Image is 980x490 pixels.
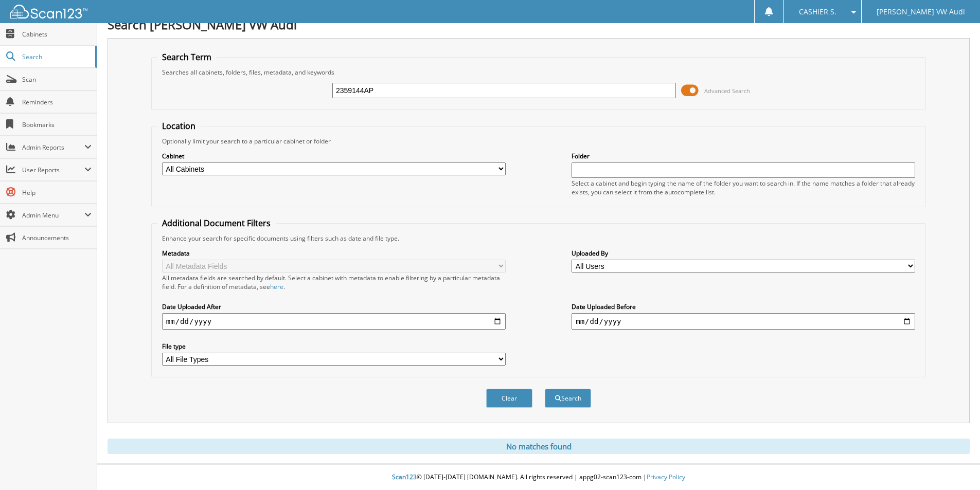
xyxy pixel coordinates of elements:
img: scan123-logo-white.svg [10,5,87,19]
legend: Location [157,120,201,132]
span: Reminders [22,98,92,106]
label: Cabinet [162,152,506,160]
span: Advanced Search [704,87,750,95]
span: Scan [22,75,92,84]
div: All metadata fields are searched by default. Select a cabinet with metadata to enable filtering b... [162,274,506,291]
span: Help [22,188,92,197]
div: Searches all cabinets, folders, files, metadata, and keywords [157,68,920,77]
span: Admin Reports [22,143,84,152]
label: Date Uploaded After [162,302,506,311]
div: No matches found [108,439,970,454]
input: start [162,313,506,330]
label: File type [162,342,506,351]
div: Enhance your search for specific documents using filters such as date and file type. [157,234,920,243]
span: Scan123 [392,473,417,481]
div: Select a cabinet and begin typing the name of the folder you want to search in. If the name match... [572,179,915,196]
a: Privacy Policy [647,473,685,481]
span: User Reports [22,166,84,174]
label: Uploaded By [572,249,915,258]
h1: Search [PERSON_NAME] VW Audi [108,16,970,33]
span: Cabinets [22,30,92,39]
span: Admin Menu [22,211,84,220]
label: Folder [572,152,915,160]
input: end [572,313,915,330]
span: Bookmarks [22,120,92,129]
button: Search [545,389,591,408]
a: here [270,282,283,291]
legend: Search Term [157,51,217,63]
button: Clear [486,389,532,408]
legend: Additional Document Filters [157,217,276,229]
div: Optionally limit your search to a particular cabinet or folder [157,137,920,146]
span: [PERSON_NAME] VW Audi [877,9,965,15]
span: CASHIER S. [799,9,836,15]
label: Metadata [162,249,506,258]
label: Date Uploaded Before [572,302,915,311]
div: © [DATE]-[DATE] [DOMAIN_NAME]. All rights reserved | appg02-scan123-com | [97,465,980,490]
iframe: Chat Widget [929,441,980,490]
span: Announcements [22,233,92,242]
span: Search [22,52,90,61]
